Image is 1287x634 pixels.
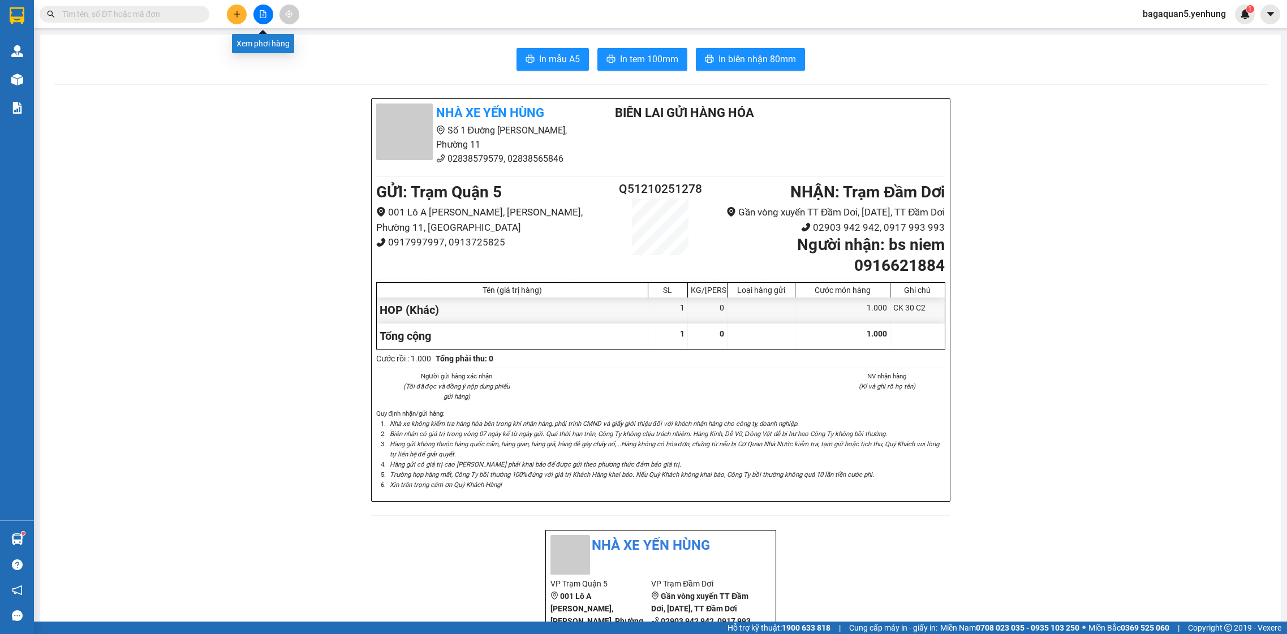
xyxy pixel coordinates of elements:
[516,48,589,71] button: printerIn mẫu A5
[651,616,659,624] span: phone
[436,106,544,120] b: Nhà xe Yến Hùng
[839,622,841,634] span: |
[801,222,811,232] span: phone
[436,126,445,135] span: environment
[233,10,241,18] span: plus
[376,408,945,490] div: Quy định nhận/gửi hàng :
[403,382,510,400] i: (Tôi đã đọc và đồng ý nộp dung phiếu gửi hàng)
[728,622,830,634] span: Hỗ trợ kỹ thuật:
[10,7,24,24] img: logo-vxr
[380,329,431,343] span: Tổng cộng
[859,382,915,390] i: (Kí và ghi rõ họ tên)
[390,481,502,489] i: Xin trân trọng cảm ơn Quý Khách Hàng!
[253,5,273,24] button: file-add
[47,10,55,18] span: search
[1088,622,1169,634] span: Miền Bắc
[376,207,386,217] span: environment
[829,371,945,381] li: NV nhận hàng
[390,471,874,478] i: Trường hợp hàng mất, Công Ty bồi thường 100% đúng với giá trị Khách Hàng khai báo. Nếu Quý Khách ...
[708,220,945,235] li: 02903 942 942, 0917 993 993
[1248,5,1252,13] span: 1
[726,207,736,217] span: environment
[550,535,771,557] li: Nhà xe Yến Hùng
[390,420,799,428] i: Nhà xe không kiểm tra hàng hóa bên trong khi nhận hàng, phải trình CMND và giấy giới thiệu đối vớ...
[705,54,714,65] span: printer
[893,286,942,295] div: Ghi chú
[795,297,890,323] div: 1.000
[436,154,445,163] span: phone
[1266,9,1276,19] span: caret-down
[377,297,648,323] div: HOP (Khác)
[259,10,267,18] span: file-add
[11,45,23,57] img: warehouse-icon
[376,183,502,201] b: GỬI : Trạm Quận 5
[11,533,23,545] img: warehouse-icon
[730,286,792,295] div: Loại hàng gửi
[696,48,805,71] button: printerIn biên nhận 80mm
[867,329,887,338] span: 1.000
[390,460,681,468] i: Hàng gửi có giá trị cao [PERSON_NAME] phải khai báo để được gửi theo phương thức đảm bảo giá trị.
[376,238,386,247] span: phone
[648,297,688,323] div: 1
[279,5,299,24] button: aim
[539,52,580,66] span: In mẫu A5
[11,74,23,85] img: warehouse-icon
[12,585,23,596] span: notification
[613,180,708,199] h2: Q51210251278
[798,286,887,295] div: Cước món hàng
[376,123,587,152] li: Số 1 Đường [PERSON_NAME], Phường 11
[12,610,23,621] span: message
[376,205,613,235] li: 001 Lô A [PERSON_NAME], [PERSON_NAME], Phường 11, [GEOGRAPHIC_DATA]
[782,623,830,632] strong: 1900 633 818
[797,235,945,274] b: Người nhận : bs niem 0916621884
[380,286,645,295] div: Tên (giá trị hàng)
[1240,9,1250,19] img: icon-new-feature
[620,52,678,66] span: In tem 100mm
[976,623,1079,632] strong: 0708 023 035 - 0935 103 250
[1082,626,1086,630] span: ⚪️
[390,430,887,438] i: Biên nhận có giá trị trong vòng 07 ngày kể từ ngày gửi. Quá thời hạn trên, Công Ty không chịu trá...
[680,329,685,338] span: 1
[232,34,294,53] div: Xem phơi hàng
[1246,5,1254,13] sup: 1
[688,297,728,323] div: 0
[436,354,493,363] b: Tổng phải thu: 0
[790,183,945,201] b: NHẬN : Trạm Đầm Dơi
[376,352,431,365] div: Cước rồi : 1.000
[11,102,23,114] img: solution-icon
[691,286,724,295] div: KG/[PERSON_NAME]
[550,577,652,590] li: VP Trạm Quận 5
[376,235,613,250] li: 0917997997, 0913725825
[62,8,196,20] input: Tìm tên, số ĐT hoặc mã đơn
[1178,622,1180,634] span: |
[550,592,558,600] span: environment
[890,297,945,323] div: CK 30 C2
[285,10,293,18] span: aim
[597,48,687,71] button: printerIn tem 100mm
[390,440,939,458] i: Hàng gửi không thuộc hàng quốc cấm, hàng gian, hàng giả, hàng dễ gây cháy nổ,...Hàng không có hóa...
[1134,7,1235,21] span: bagaquan5.yenhung
[399,371,515,381] li: Người gửi hàng xác nhận
[615,106,754,120] b: BIÊN LAI GỬI HÀNG HÓA
[606,54,615,65] span: printer
[718,52,796,66] span: In biên nhận 80mm
[720,329,724,338] span: 0
[526,54,535,65] span: printer
[940,622,1079,634] span: Miền Nam
[651,592,659,600] span: environment
[651,577,752,590] li: VP Trạm Đầm Dơi
[849,622,937,634] span: Cung cấp máy in - giấy in:
[227,5,247,24] button: plus
[651,592,748,613] b: Gần vòng xuyến TT Đầm Dơi, [DATE], TT Đầm Dơi
[1121,623,1169,632] strong: 0369 525 060
[708,205,945,220] li: Gần vòng xuyến TT Đầm Dơi, [DATE], TT Đầm Dơi
[1260,5,1280,24] button: caret-down
[12,559,23,570] span: question-circle
[376,152,587,166] li: 02838579579, 02838565846
[21,532,25,535] sup: 1
[651,286,685,295] div: SL
[1224,624,1232,632] span: copyright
